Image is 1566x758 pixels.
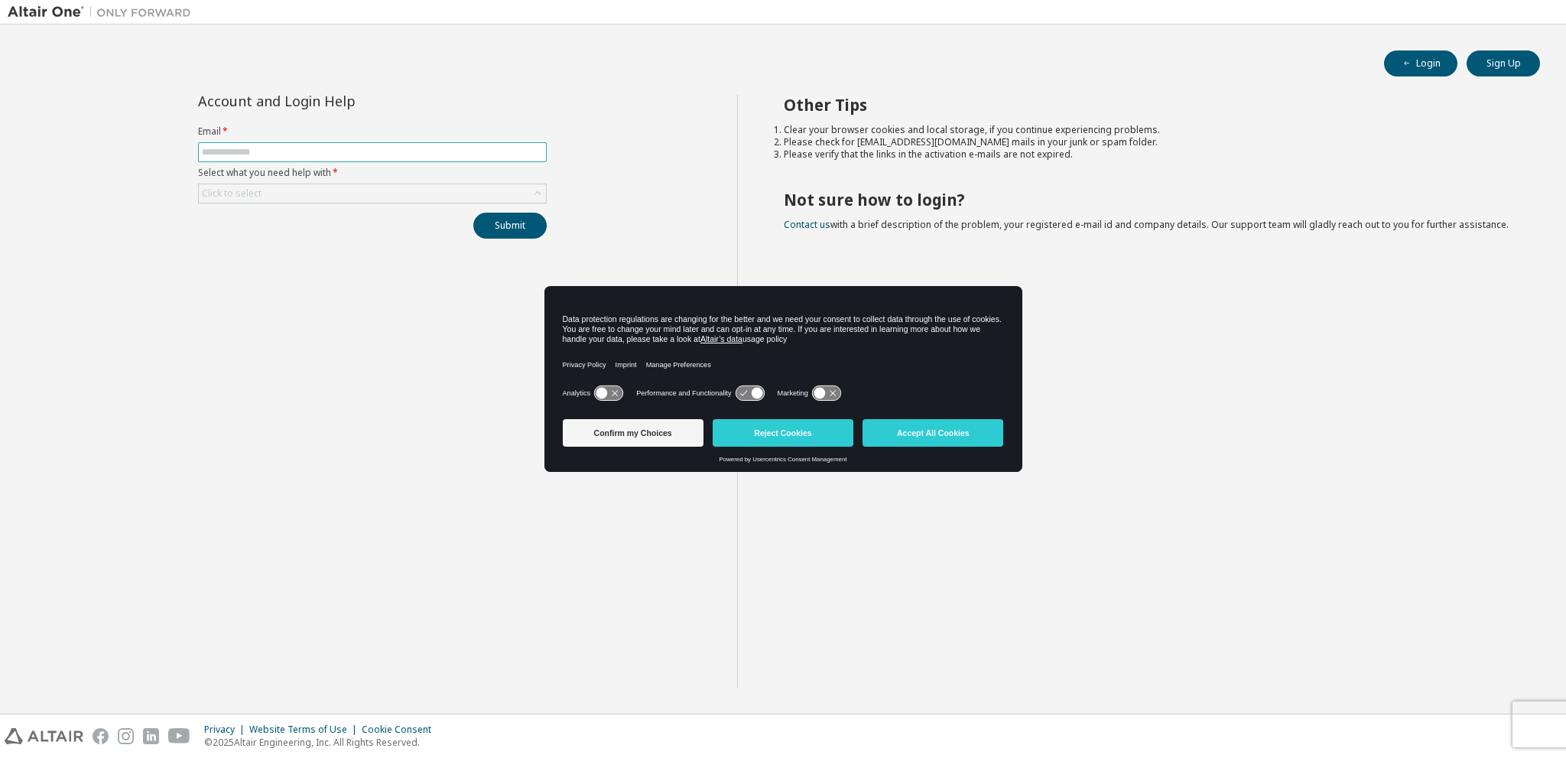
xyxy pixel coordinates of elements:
img: altair_logo.svg [5,728,83,744]
span: with a brief description of the problem, your registered e-mail id and company details. Our suppo... [784,218,1509,231]
div: Account and Login Help [198,95,477,107]
p: © 2025 Altair Engineering, Inc. All Rights Reserved. [204,736,440,749]
label: Select what you need help with [198,167,547,179]
a: Contact us [784,218,830,231]
img: youtube.svg [168,728,190,744]
li: Please verify that the links in the activation e-mails are not expired. [784,148,1513,161]
h2: Not sure how to login? [784,190,1513,210]
button: Submit [473,213,547,239]
label: Email [198,125,547,138]
button: Sign Up [1467,50,1540,76]
img: Altair One [8,5,199,20]
li: Clear your browser cookies and local storage, if you continue experiencing problems. [784,124,1513,136]
button: Login [1384,50,1457,76]
li: Please check for [EMAIL_ADDRESS][DOMAIN_NAME] mails in your junk or spam folder. [784,136,1513,148]
div: Click to select [202,187,262,200]
div: Website Terms of Use [249,724,362,736]
div: Privacy [204,724,249,736]
div: Click to select [199,184,546,203]
div: Cookie Consent [362,724,440,736]
h2: Other Tips [784,95,1513,115]
img: instagram.svg [118,728,134,744]
img: linkedin.svg [143,728,159,744]
img: facebook.svg [93,728,109,744]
